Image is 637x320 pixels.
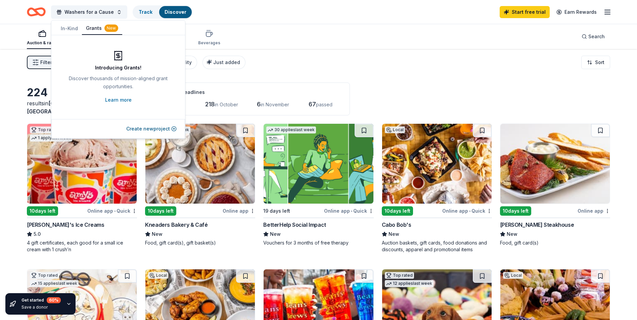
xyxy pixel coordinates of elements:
span: 218 [205,101,215,108]
div: 10 days left [382,206,413,216]
div: [PERSON_NAME]'s Ice Creams [27,221,104,229]
span: Sort [595,58,604,66]
button: Washers for a Cause [51,5,127,19]
a: Learn more [105,96,132,104]
div: 10 days left [145,206,176,216]
a: Image for Perry's Steakhouse10days leftOnline app[PERSON_NAME] SteakhouseNewFood, gift card(s) [500,123,610,246]
div: 10 days left [500,206,531,216]
div: Food, gift card(s), gift basket(s) [145,239,255,246]
img: Image for Kneaders Bakery & Café [145,124,255,204]
div: Top rated [30,126,59,133]
div: Get started [21,297,61,303]
a: Image for BetterHelp Social Impact30 applieslast week19 days leftOnline app•QuickBetterHelp Socia... [263,123,373,246]
span: Washers for a Cause [64,8,114,16]
div: BetterHelp Social Impact [263,221,326,229]
div: Introducing Grants! [95,64,141,72]
div: 15 applies last week [30,280,79,287]
div: [PERSON_NAME] Steakhouse [500,221,574,229]
span: passed [316,102,332,107]
div: Auction baskets, gift cards, food donations and discounts, apparel and promotional items [382,239,492,253]
div: 19 days left [263,207,290,215]
span: Search [588,33,605,41]
div: 10 days left [27,206,58,216]
div: Beverages [198,40,220,46]
span: • [351,208,352,214]
div: New [104,24,118,32]
div: 12 applies last week [385,280,434,287]
span: 6 [257,101,261,108]
img: Image for Amy's Ice Creams [27,124,137,204]
button: Sort [581,56,610,69]
div: Top rated [385,272,414,279]
span: Filter [40,58,52,66]
div: Vouchers for 3 months of free therapy [263,239,373,246]
button: Just added [202,56,245,69]
div: Application deadlines [153,88,342,96]
span: New [270,230,281,238]
button: Create newproject [126,125,177,133]
span: • [469,208,470,214]
div: 60 % [47,297,61,303]
span: • [114,208,116,214]
span: New [152,230,163,238]
button: TrackDiscover [133,5,192,19]
span: 67 [309,101,316,108]
a: Start free trial [500,6,550,18]
div: Online app Quick [324,207,374,215]
div: 4 gift certificates, each good for a small ice cream with 1 crush’n [27,239,137,253]
button: Grants [82,22,122,35]
button: In-Kind [57,22,82,35]
a: Track [139,9,152,15]
div: Local [503,272,523,279]
div: Top rated [30,272,59,279]
a: Discover [165,9,186,15]
img: Image for Perry's Steakhouse [500,124,610,204]
div: 1 apply last week [30,135,72,142]
button: Auction & raffle [27,27,57,49]
div: Online app [578,207,610,215]
button: Filter2 [27,56,57,69]
img: Image for Cabo Bob's [382,124,492,204]
img: Image for BetterHelp Social Impact [264,124,373,204]
div: Kneaders Bakery & Café [145,221,208,229]
div: Online app Quick [442,207,492,215]
span: New [389,230,399,238]
div: Discover thousands of mission-aligned grant opportunities. [65,74,172,93]
div: results [27,99,137,115]
a: Image for Amy's Ice CreamsTop rated1 applylast week10days leftOnline app•Quick[PERSON_NAME]'s Ice... [27,123,137,253]
a: Image for Cabo Bob'sLocal10days leftOnline app•QuickCabo Bob'sNewAuction baskets, gift cards, foo... [382,123,492,253]
div: Online app [223,207,255,215]
div: Local [385,126,405,133]
span: Just added [213,59,240,65]
div: 30 applies last week [266,126,316,134]
span: New [507,230,517,238]
div: Food, gift card(s) [500,239,610,246]
span: in October [215,102,238,107]
div: Online app Quick [87,207,137,215]
button: Beverages [198,27,220,49]
a: Home [27,4,46,20]
div: Local [148,272,168,279]
span: in November [261,102,289,107]
button: Search [576,30,610,43]
span: 5.0 [34,230,41,238]
a: Earn Rewards [552,6,601,18]
div: Save a donor [21,305,61,310]
div: Auction & raffle [27,40,57,46]
div: Cabo Bob's [382,221,411,229]
a: Image for Kneaders Bakery & Café1 applylast week10days leftOnline appKneaders Bakery & CaféNewFoo... [145,123,255,246]
div: 224 [27,86,137,99]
